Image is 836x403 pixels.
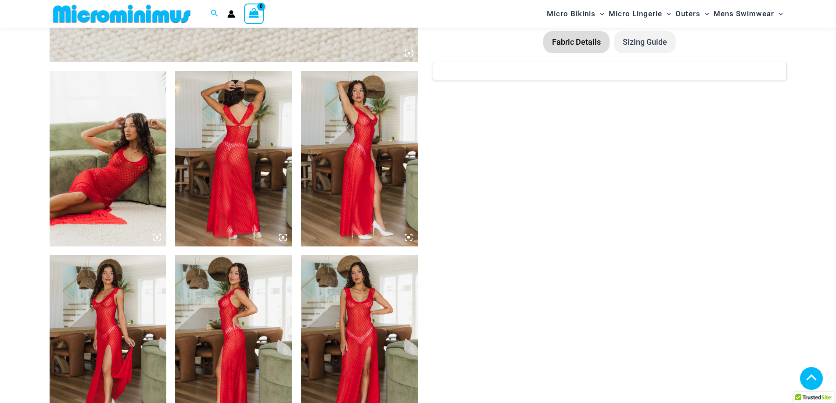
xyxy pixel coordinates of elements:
[211,8,219,19] a: Search icon link
[50,71,167,246] img: Sometimes Red 587 Dress
[227,10,235,18] a: Account icon link
[175,71,292,246] img: Sometimes Red 587 Dress
[50,4,194,24] img: MM SHOP LOGO FLAT
[673,3,711,25] a: OutersMenu ToggleMenu Toggle
[547,3,596,25] span: Micro Bikinis
[714,3,774,25] span: Mens Swimwear
[609,3,662,25] span: Micro Lingerie
[543,1,787,26] nav: Site Navigation
[700,3,709,25] span: Menu Toggle
[711,3,785,25] a: Mens SwimwearMenu ToggleMenu Toggle
[596,3,604,25] span: Menu Toggle
[675,3,700,25] span: Outers
[545,3,606,25] a: Micro BikinisMenu ToggleMenu Toggle
[774,3,783,25] span: Menu Toggle
[614,31,676,53] li: Sizing Guide
[606,3,673,25] a: Micro LingerieMenu ToggleMenu Toggle
[543,31,610,53] li: Fabric Details
[301,71,418,246] img: Sometimes Red 587 Dress
[244,4,264,24] a: View Shopping Cart, empty
[662,3,671,25] span: Menu Toggle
